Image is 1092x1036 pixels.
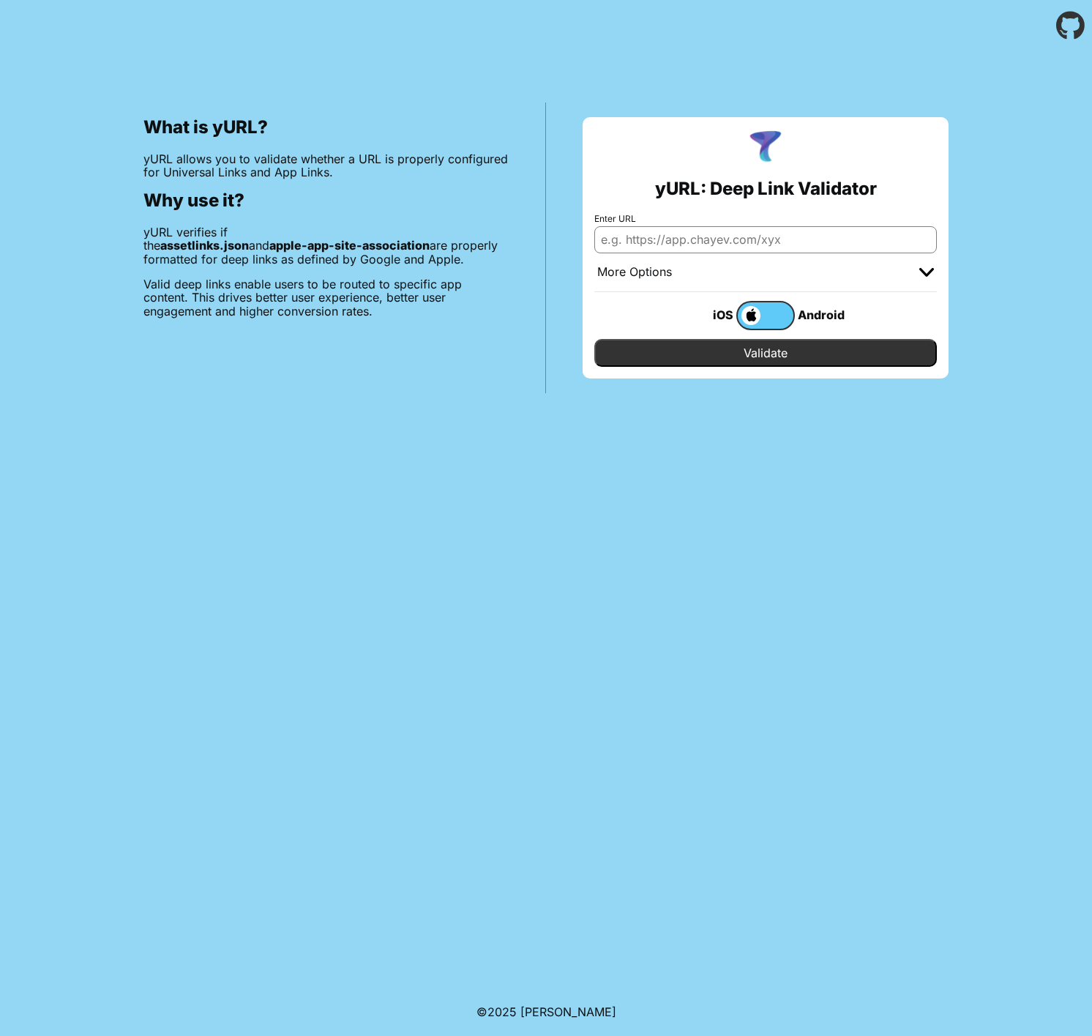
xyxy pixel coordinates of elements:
label: Enter URL [594,214,937,224]
div: Android [795,305,853,324]
a: Michael Ibragimchayev's Personal Site [520,1005,616,1019]
h2: Why use it? [143,190,509,211]
p: yURL verifies if the and are properly formatted for deep links as defined by Google and Apple. [143,226,509,266]
b: apple-app-site-association [269,238,430,253]
h2: What is yURL? [143,117,509,138]
p: Valid deep links enable users to be routed to specific app content. This drives better user exper... [143,277,509,318]
input: Validate [594,339,937,367]
div: iOS [678,305,736,324]
img: yURL Logo [747,129,785,167]
span: 2025 [487,1005,517,1019]
input: e.g. https://app.chayev.com/xyx [594,226,937,253]
img: chevron [919,268,934,277]
b: assetlinks.json [160,238,249,253]
h2: yURL: Deep Link Validator [655,179,877,199]
div: More Options [597,265,672,280]
p: yURL allows you to validate whether a URL is properly configured for Universal Links and App Links. [143,152,509,179]
footer: © [476,988,616,1036]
